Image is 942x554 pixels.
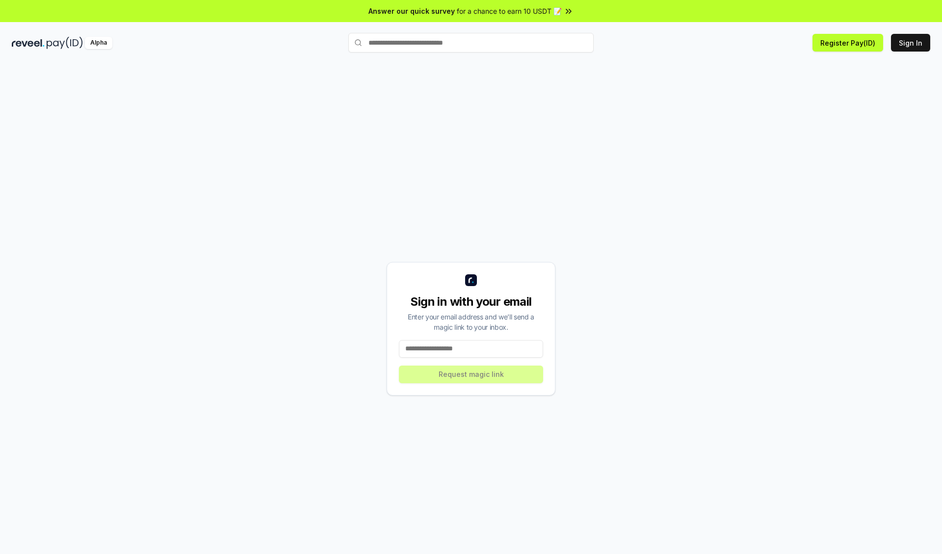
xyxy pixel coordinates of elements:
img: logo_small [465,274,477,286]
img: reveel_dark [12,37,45,49]
div: Sign in with your email [399,294,543,310]
div: Enter your email address and we’ll send a magic link to your inbox. [399,312,543,332]
div: Alpha [85,37,112,49]
button: Sign In [891,34,930,52]
span: for a chance to earn 10 USDT 📝 [457,6,562,16]
span: Answer our quick survey [368,6,455,16]
img: pay_id [47,37,83,49]
button: Register Pay(ID) [812,34,883,52]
